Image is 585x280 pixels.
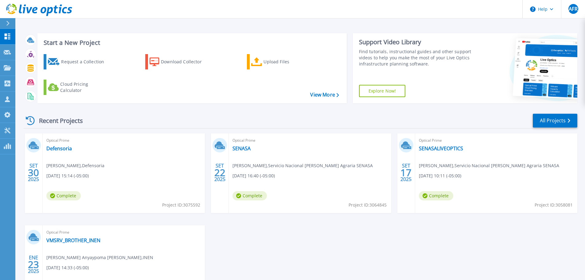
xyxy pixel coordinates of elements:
[46,229,201,236] span: Optical Prime
[46,254,153,261] span: [PERSON_NAME] Anyaypoma [PERSON_NAME] , INEN
[28,262,39,267] span: 23
[46,191,81,200] span: Complete
[161,56,210,68] div: Download Collector
[46,237,100,243] a: VMSRV_BROTHER_INEN
[419,162,559,169] span: [PERSON_NAME] , Servicio Nacional [PERSON_NAME] Agraria SENASA
[24,113,91,128] div: Recent Projects
[28,170,39,175] span: 30
[61,56,110,68] div: Request a Collection
[60,81,109,93] div: Cloud Pricing Calculator
[214,161,226,184] div: SET 2025
[247,54,315,69] a: Upload Files
[419,191,453,200] span: Complete
[46,264,89,271] span: [DATE] 14:33 (-05:00)
[533,114,577,128] a: All Projects
[46,137,201,144] span: Optical Prime
[569,6,577,11] span: AFR
[359,85,406,97] a: Explore Now!
[419,172,461,179] span: [DATE] 10:11 (-05:00)
[419,145,463,152] a: SENASALIVEOPTICS
[232,145,251,152] a: SENASA
[400,161,412,184] div: SET 2025
[359,49,474,67] div: Find tutorials, instructional guides and other support videos to help you make the most of your L...
[232,162,373,169] span: [PERSON_NAME] , Servicio Nacional [PERSON_NAME] Agraria SENASA
[28,253,39,276] div: ENE 2025
[44,54,112,69] a: Request a Collection
[400,170,411,175] span: 17
[419,137,574,144] span: Optical Prime
[46,145,72,152] a: Defensoria
[28,161,39,184] div: SET 2025
[46,172,89,179] span: [DATE] 15:14 (-05:00)
[162,202,200,208] span: Project ID: 3075592
[46,162,104,169] span: [PERSON_NAME] , Defensoria
[349,202,387,208] span: Project ID: 3064845
[232,137,387,144] span: Optical Prime
[232,172,275,179] span: [DATE] 16:40 (-05:00)
[359,38,474,46] div: Support Video Library
[44,39,339,46] h3: Start a New Project
[214,170,225,175] span: 22
[310,92,339,98] a: View More
[145,54,214,69] a: Download Collector
[232,191,267,200] span: Complete
[263,56,313,68] div: Upload Files
[535,202,573,208] span: Project ID: 3058081
[44,80,112,95] a: Cloud Pricing Calculator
